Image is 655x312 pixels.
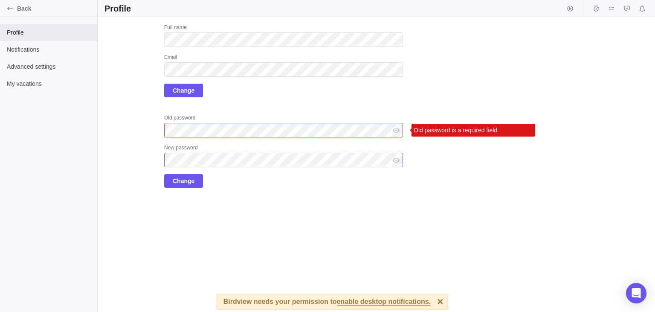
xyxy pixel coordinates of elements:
span: Change [164,174,203,188]
input: Full name [164,32,403,47]
h2: Profile [104,3,131,15]
span: Change [173,85,194,96]
div: Email [164,54,403,62]
div: Full name [164,24,403,32]
span: Back [17,4,94,13]
span: Approval requests [621,3,633,15]
a: My assignments [606,6,617,13]
span: My vacations [7,79,90,88]
input: Old password [164,123,403,137]
div: Old password [164,114,403,123]
span: Profile [7,28,90,37]
div: Birdview needs your permission to [223,294,431,309]
div: New password [164,144,403,153]
span: My assignments [606,3,617,15]
span: Change [173,176,194,186]
span: Notifications [636,3,648,15]
div: Open Intercom Messenger [626,283,646,303]
input: New password [164,153,403,167]
span: Time logs [590,3,602,15]
div: Old password is a required field [412,124,535,137]
span: enable desktop notifications. [337,298,431,306]
span: Notifications [7,45,90,54]
a: Notifications [636,6,648,13]
span: Advanced settings [7,62,90,71]
a: Approval requests [621,6,633,13]
span: Change [164,84,203,97]
input: Email [164,62,403,77]
span: Start timer [564,3,576,15]
a: Time logs [590,6,602,13]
